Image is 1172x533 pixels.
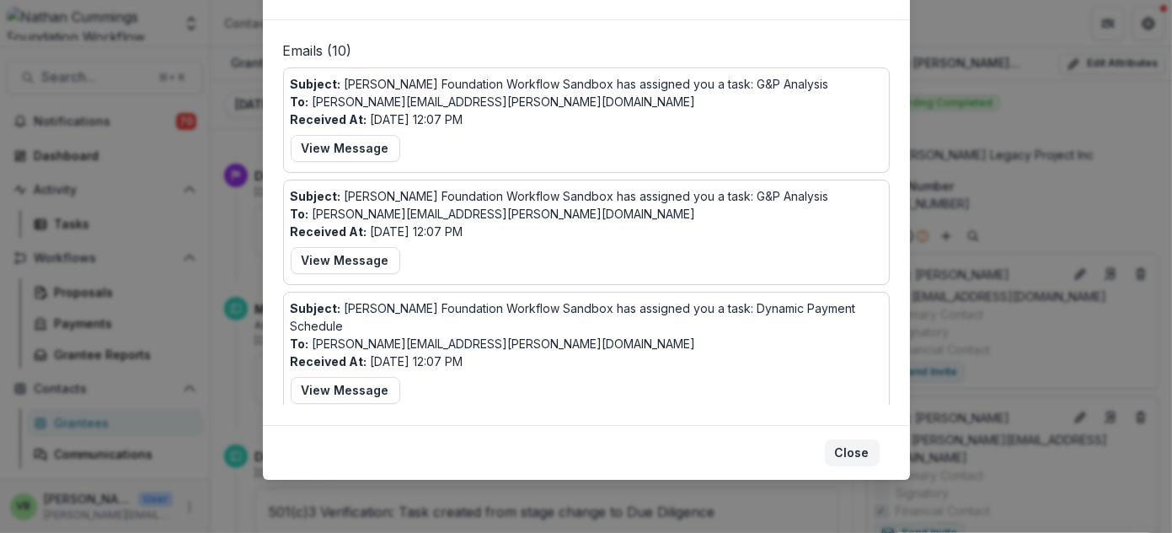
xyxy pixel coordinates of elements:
[291,93,696,110] p: [PERSON_NAME][EMAIL_ADDRESS][PERSON_NAME][DOMAIN_NAME]
[291,207,309,221] b: To:
[291,224,367,239] b: Received At:
[291,77,341,91] b: Subject:
[291,377,400,404] button: View Message
[825,439,880,466] button: Close
[291,223,463,240] p: [DATE] 12:07 PM
[291,354,367,369] b: Received At:
[291,299,882,335] p: [PERSON_NAME] Foundation Workflow Sandbox has assigned you a task: Dynamic Payment Schedule
[291,189,341,203] b: Subject:
[291,205,696,223] p: [PERSON_NAME][EMAIL_ADDRESS][PERSON_NAME][DOMAIN_NAME]
[291,187,829,205] p: [PERSON_NAME] Foundation Workflow Sandbox has assigned you a task: G&P Analysis
[291,353,463,370] p: [DATE] 12:07 PM
[291,112,367,127] b: Received At:
[291,135,400,162] button: View Message
[291,94,309,109] b: To:
[283,40,890,67] p: Emails ( 10 )
[291,75,829,93] p: [PERSON_NAME] Foundation Workflow Sandbox has assigned you a task: G&P Analysis
[291,336,309,351] b: To:
[291,301,341,315] b: Subject:
[291,110,463,128] p: [DATE] 12:07 PM
[291,335,696,353] p: [PERSON_NAME][EMAIL_ADDRESS][PERSON_NAME][DOMAIN_NAME]
[291,247,400,274] button: View Message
